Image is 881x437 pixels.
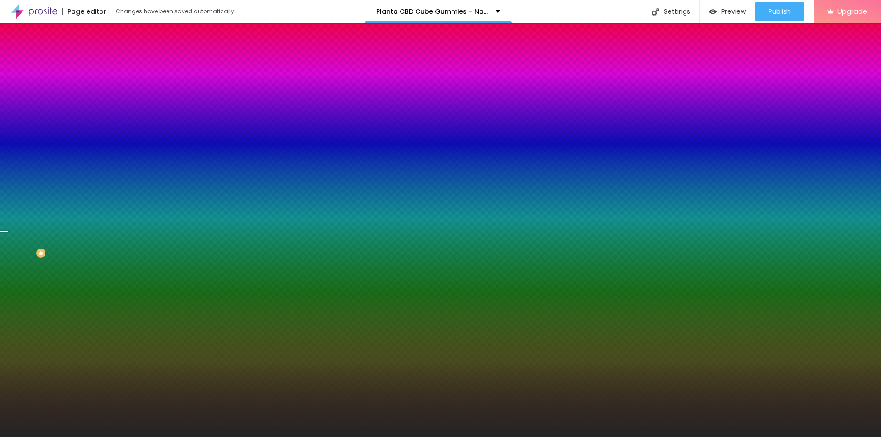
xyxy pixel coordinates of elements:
img: view-1.svg [709,8,717,16]
span: Preview [721,8,746,15]
span: Upgrade [837,7,867,15]
button: Publish [755,2,804,21]
div: Page editor [62,8,106,15]
span: Publish [769,8,791,15]
p: Planta CBD Cube Gummies – Natural Stress & Pain Relief [376,8,489,15]
div: Changes have been saved automatically [116,9,234,14]
img: Icone [652,8,659,16]
button: Preview [700,2,755,21]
